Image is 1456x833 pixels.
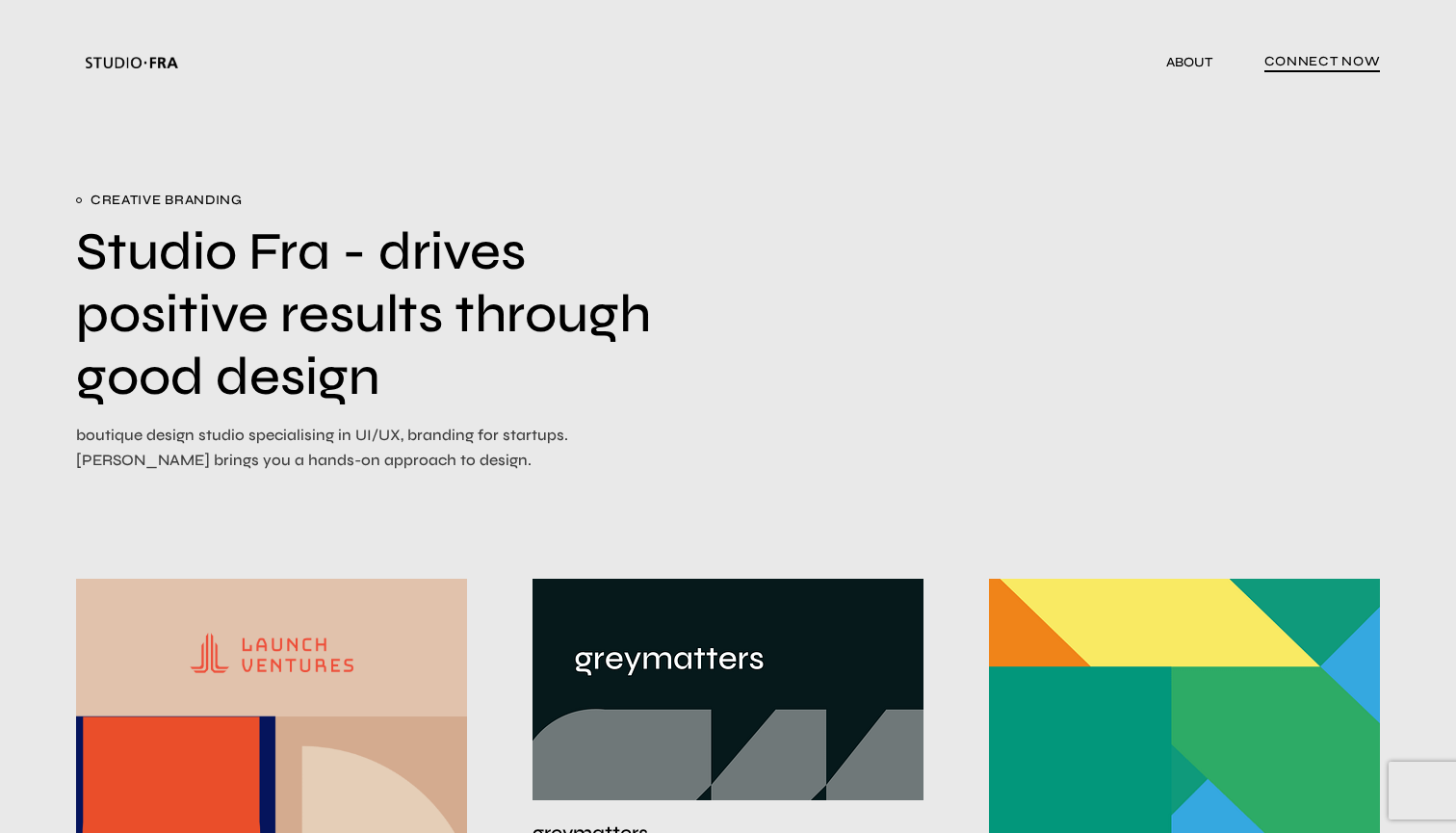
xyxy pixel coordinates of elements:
[1166,54,1212,70] a: ABOUT
[1264,47,1381,79] a: connect now
[76,221,663,408] h1: Studio Fra - drives positive results through good design
[86,57,178,68] img: Studio Fra Logo
[76,423,663,473] p: boutique design studio specialising in UI/UX, branding for startups. [PERSON_NAME] brings you a h...
[76,188,663,213] span: creative branding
